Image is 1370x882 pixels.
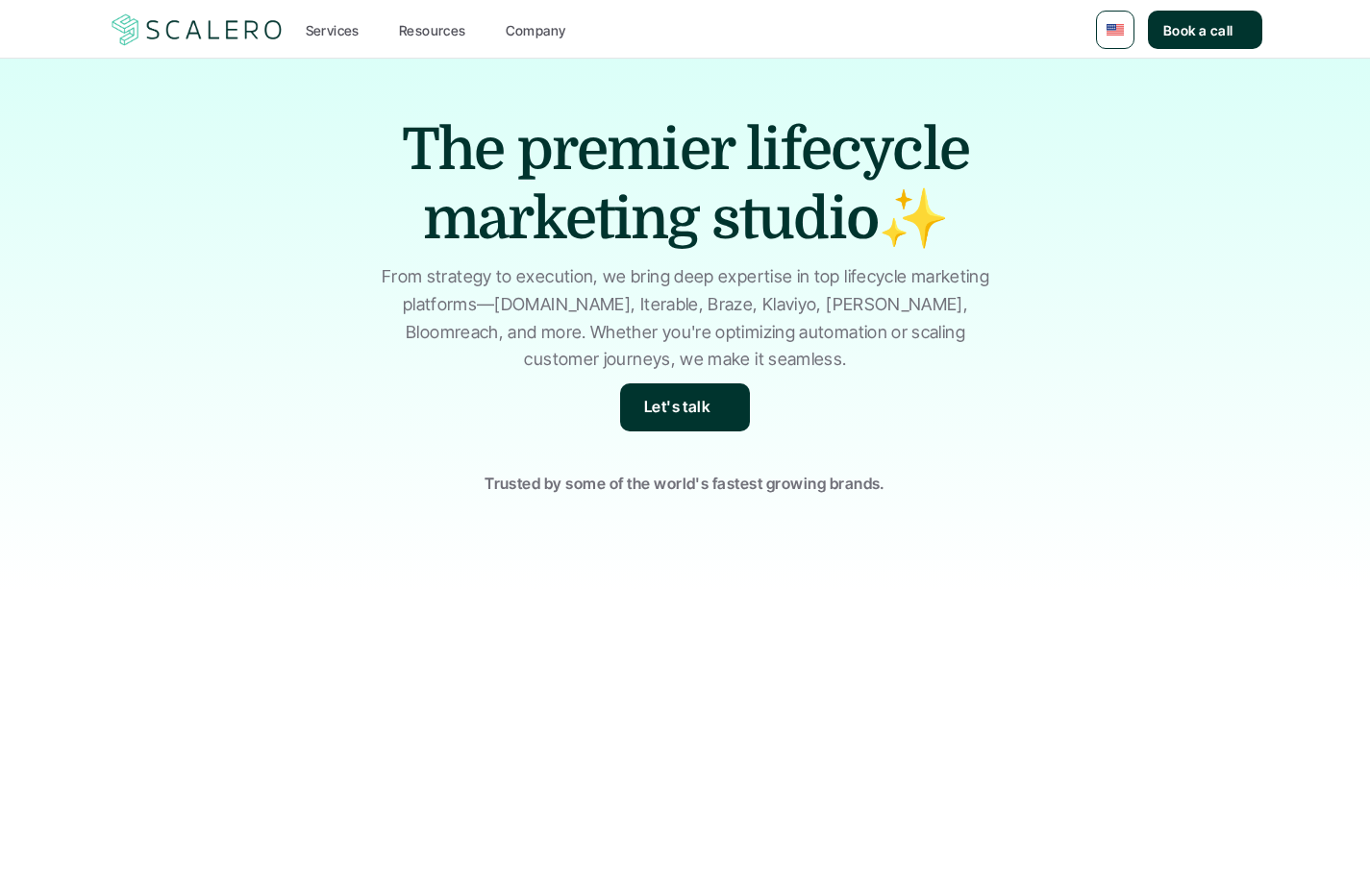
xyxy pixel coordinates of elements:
p: Company [506,20,566,40]
p: Resources [399,20,466,40]
img: Scalero company logo [109,12,286,48]
p: Let's talk [644,395,711,420]
p: Book a call [1163,20,1233,40]
h1: The premier lifecycle marketing studio✨ [349,115,1022,254]
p: Services [306,20,360,40]
a: Let's talk [620,383,751,431]
a: Scalero company logo [109,12,286,47]
a: Book a call [1148,11,1262,49]
p: From strategy to execution, we bring deep expertise in top lifecycle marketing platforms—[DOMAIN_... [373,263,998,374]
